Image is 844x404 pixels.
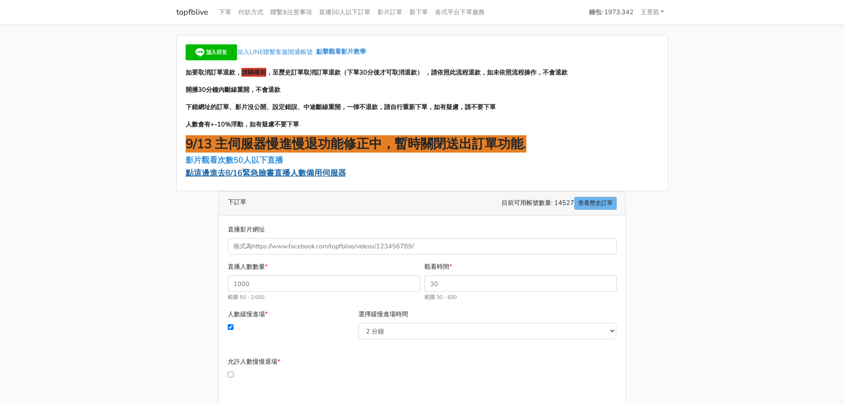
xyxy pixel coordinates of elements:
[424,294,457,301] small: 範圍 30 - 600
[574,197,617,210] a: 查看歷史訂單
[228,262,268,272] label: 直播人數數量
[233,155,285,165] a: 50人以下直播
[215,4,235,21] a: 下單
[266,68,568,77] span: ，至歷史訂單取消訂單退款（下單30分後才可取消退款） ，請依照此流程退款，如未依照流程操作，不會退款
[186,85,280,94] span: 開播30分鐘內斷線重開，不會退款
[219,192,626,216] div: 下訂單
[228,309,268,319] label: 人數緩慢進場
[267,4,315,21] a: 聯繫&注意事項
[228,275,420,292] input: 1000
[424,262,452,272] label: 觀看時間
[186,47,316,56] a: 加入LINE聯繫客服開通帳號
[186,68,241,77] span: 如要取消訂單退款，
[228,224,265,235] label: 直播影片網址
[585,4,637,21] a: 錢包: 1973.342
[228,357,280,367] label: 允許人數慢慢退場
[228,238,617,255] input: 格式為https://www.facebook.com/topfblive/videos/123456789/
[432,4,488,21] a: 各式平台下單服務
[186,102,496,111] span: 下錯網址的訂單、影片沒公開、設定錯誤、中途斷線重開，一律不退款，請自行重新下單，如有疑慮，請不要下單
[228,294,264,301] small: 範圍 50 - 2,000
[186,135,526,153] span: 9/13 主伺服器慢進慢退功能修正中，暫時關閉送出訂單功能.
[186,155,233,165] a: 影片觀看次數
[424,275,617,292] input: 30
[176,4,208,21] a: topfblive
[637,4,668,21] a: 王昱凱
[406,4,432,21] a: 新下單
[374,4,406,21] a: 影片訂單
[186,44,237,60] img: 加入好友
[237,47,313,56] span: 加入LINE聯繫客服開通帳號
[233,155,283,165] span: 50人以下直播
[186,120,299,129] span: 人數會有+-10%浮動，如有疑慮不要下單
[235,4,267,21] a: 付款方式
[186,168,346,178] a: 點這邊進去8/16緊急臉書直播人數備用伺服器
[502,197,617,210] span: 目前可用帳號數量: 14527
[316,47,366,56] a: 點擊觀看影片教學
[315,4,374,21] a: 直播50人以下訂單
[358,309,408,319] label: 選擇緩慢進場時間
[589,8,634,16] strong: 錢包: 1973.342
[241,68,266,77] span: 請關播前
